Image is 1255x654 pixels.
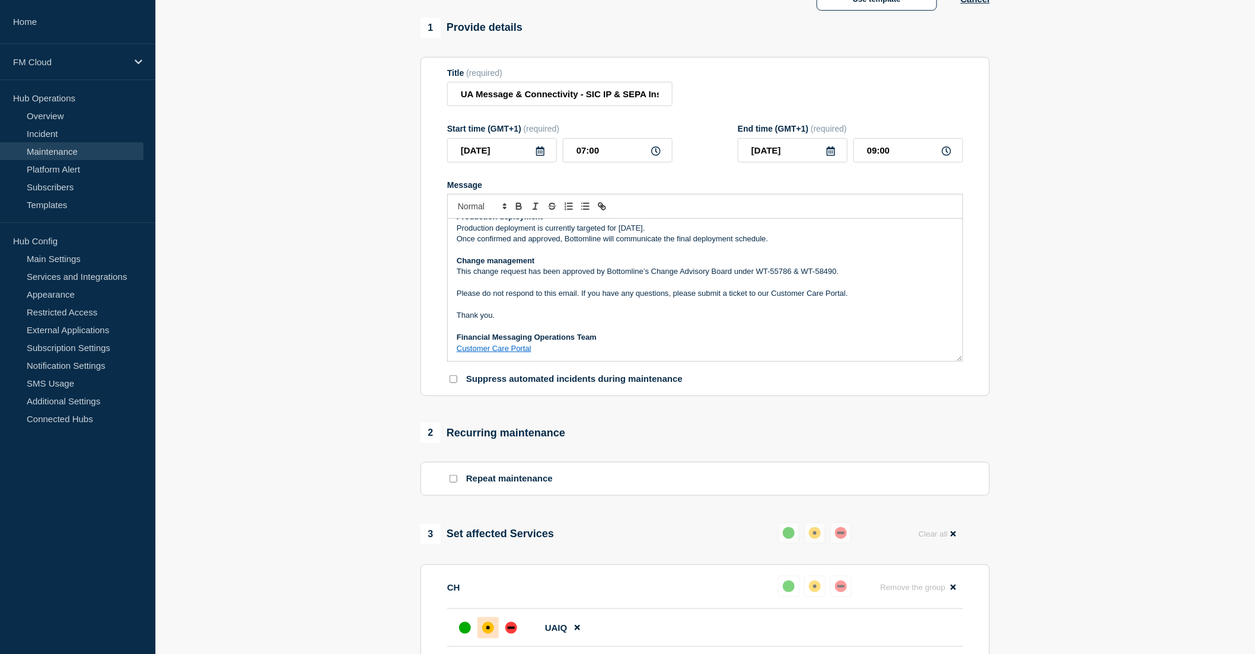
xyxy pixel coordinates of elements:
[447,180,963,190] div: Message
[577,199,594,213] button: Toggle bulleted list
[778,522,799,544] button: up
[457,344,531,353] a: Customer Care Portal
[778,576,799,597] button: up
[873,576,963,599] button: Remove the group
[13,57,127,67] p: FM Cloud
[447,82,673,106] input: Title
[457,223,954,234] p: Production deployment is currently targeted for [DATE].
[447,138,557,162] input: YYYY-MM-DD
[804,522,826,544] button: affected
[459,622,471,634] div: up
[830,522,852,544] button: down
[421,18,523,38] div: Provide details
[457,234,954,244] p: Once confirmed and approved, Bottomline will communicate the final deployment schedule.
[447,124,673,133] div: Start time (GMT+1)
[457,333,597,342] strong: Financial Messaging Operations Team
[738,124,963,133] div: End time (GMT+1)
[457,310,954,321] p: Thank you.
[421,423,565,443] div: Recurring maintenance
[505,622,517,634] div: down
[450,375,457,383] input: Suppress automated incidents during maintenance
[545,623,568,633] span: UAIQ
[835,527,847,539] div: down
[783,527,795,539] div: up
[811,124,847,133] span: (required)
[466,473,553,484] p: Repeat maintenance
[457,288,954,299] p: Please do not respond to this email. If you have any questions, please submit a ticket to our Cus...
[594,199,610,213] button: Toggle link
[809,527,821,539] div: affected
[447,582,460,592] p: CH
[457,256,534,265] strong: Change management
[912,522,963,545] button: Clear all
[421,18,441,38] span: 1
[835,580,847,592] div: down
[527,199,544,213] button: Toggle italic text
[421,423,441,443] span: 2
[466,374,683,385] p: Suppress automated incidents during maintenance
[524,124,560,133] span: (required)
[560,199,577,213] button: Toggle ordered list
[482,622,494,634] div: affected
[511,199,527,213] button: Toggle bold text
[830,576,852,597] button: down
[421,524,554,544] div: Set affected Services
[783,580,795,592] div: up
[457,266,954,277] p: This change request has been approved by Bottomline’s Change Advisory Board under WT-55786 & WT-5...
[447,68,673,78] div: Title
[853,138,963,162] input: HH:MM
[544,199,560,213] button: Toggle strikethrough text
[453,199,511,213] span: Font size
[421,524,441,544] span: 3
[804,576,826,597] button: affected
[563,138,673,162] input: HH:MM
[466,68,502,78] span: (required)
[450,475,457,483] input: Repeat maintenance
[809,580,821,592] div: affected
[448,219,963,361] div: Message
[738,138,848,162] input: YYYY-MM-DD
[880,583,945,592] span: Remove the group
